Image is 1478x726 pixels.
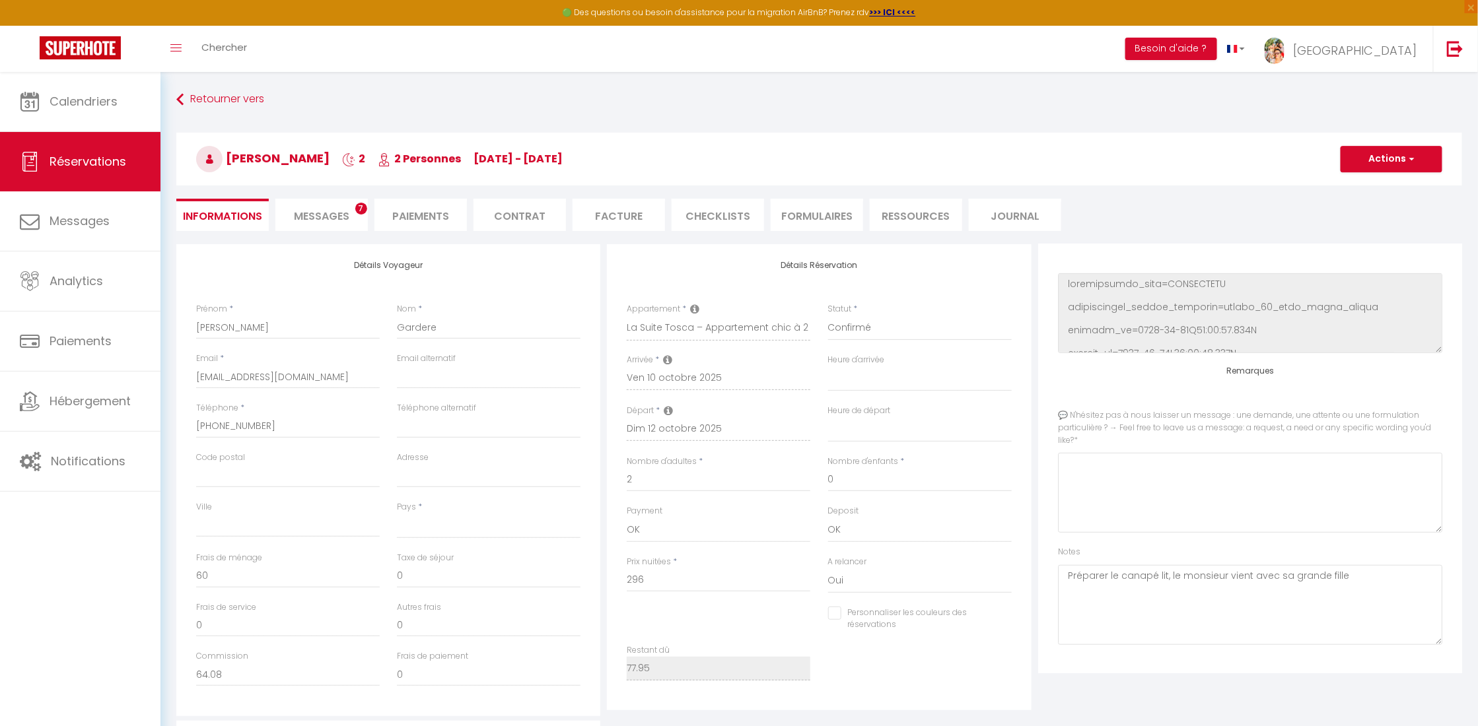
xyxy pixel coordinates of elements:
img: logout [1447,40,1463,57]
label: Pays [397,501,416,513]
img: Super Booking [40,36,121,59]
label: Appartement [627,303,680,315]
li: Informations [176,199,269,231]
label: Taxe de séjour [397,552,454,564]
span: [GEOGRAPHIC_DATA] [1293,42,1417,59]
label: Email alternatif [397,352,456,365]
li: Journal [969,199,1061,231]
label: Heure d'arrivée [828,354,885,366]
h4: Remarques [1058,366,1442,376]
label: Frais de ménage [196,552,262,564]
label: Autres frais [397,601,441,614]
span: Hébergement [50,393,131,409]
li: FORMULAIRES [771,199,863,231]
span: Chercher [201,40,247,54]
span: 7 [355,203,367,214]
label: Adresse [397,451,429,464]
label: A relancer [828,556,867,568]
label: Frais de paiement [397,650,468,663]
h4: Détails Voyageur [196,261,581,270]
img: ... [1265,38,1284,64]
label: Arrivée [627,354,653,366]
li: CHECKLISTS [672,199,764,231]
button: Besoin d'aide ? [1125,38,1217,60]
label: Départ [627,405,654,417]
label: Statut [828,303,852,315]
label: Prix nuitées [627,556,671,568]
li: Facture [573,199,665,231]
label: Téléphone alternatif [397,402,476,414]
label: Deposit [828,505,859,517]
h4: Détails Réservation [627,261,1011,270]
label: Nombre d'enfants [828,455,899,468]
a: ... [GEOGRAPHIC_DATA] [1255,26,1433,72]
label: Prénom [196,303,227,315]
span: [PERSON_NAME] [196,150,330,166]
span: Calendriers [50,93,118,110]
span: Paiements [50,333,112,349]
span: Messages [50,213,110,229]
label: 💬 N'hésitez pas à nous laisser un message : une demande, une attente ou une formulation particuli... [1058,409,1442,447]
label: Ville [196,501,212,513]
li: Paiements [374,199,467,231]
span: Notifications [51,453,125,469]
button: Actions [1341,146,1442,172]
a: Retourner vers [176,88,1462,112]
label: Nombre d'adultes [627,455,697,468]
li: Contrat [474,199,566,231]
span: 2 [342,151,365,166]
a: Chercher [192,26,257,72]
span: 2 Personnes [378,151,461,166]
li: Ressources [870,199,962,231]
label: Nom [397,303,416,315]
label: Code postal [196,451,245,464]
label: Frais de service [196,601,256,614]
label: Commission [196,650,248,663]
label: Email [196,352,218,365]
label: Restant dû [627,644,670,657]
span: Messages [294,209,349,224]
label: Payment [627,505,662,517]
label: Heure de départ [828,405,891,417]
span: [DATE] - [DATE] [474,151,563,166]
label: Notes [1058,546,1080,558]
label: Téléphone [196,402,238,414]
a: >>> ICI <<<< [870,7,916,18]
span: Analytics [50,273,103,289]
span: Réservations [50,153,126,170]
